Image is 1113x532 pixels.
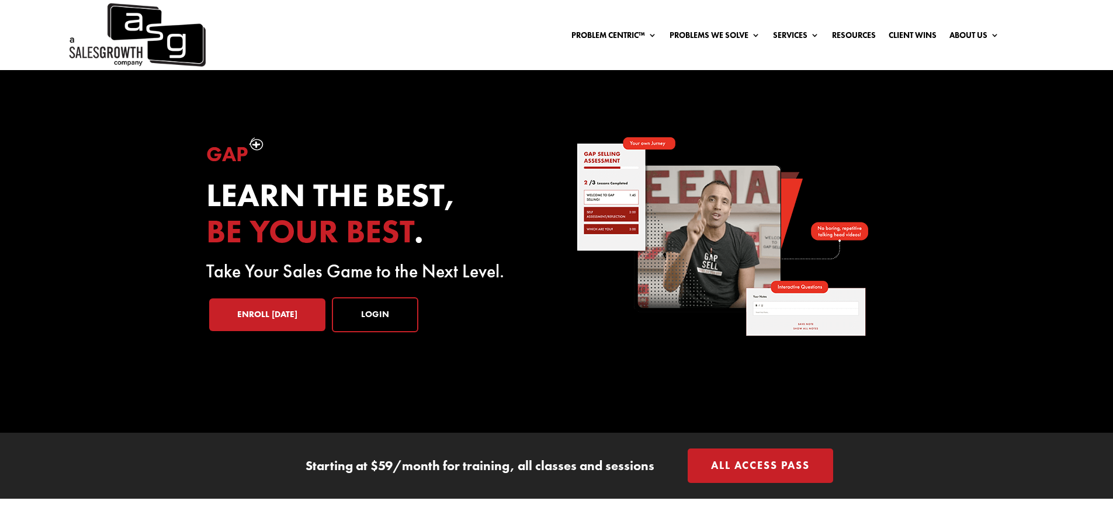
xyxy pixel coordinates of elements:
h2: Learn the best, . [206,178,538,255]
a: Services [773,31,819,44]
p: Take Your Sales Game to the Next Level. [206,265,538,279]
span: Gap [206,141,248,168]
img: plus-symbol-white [249,137,263,151]
a: All Access Pass [688,448,833,483]
a: Enroll [DATE] [209,298,325,331]
a: About Us [949,31,999,44]
a: Problem Centric™ [571,31,657,44]
span: be your best [206,210,414,252]
a: Resources [832,31,876,44]
a: Login [332,297,418,332]
img: self-paced-sales-course-online [576,137,868,336]
a: Problems We Solve [670,31,760,44]
a: Client Wins [889,31,937,44]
